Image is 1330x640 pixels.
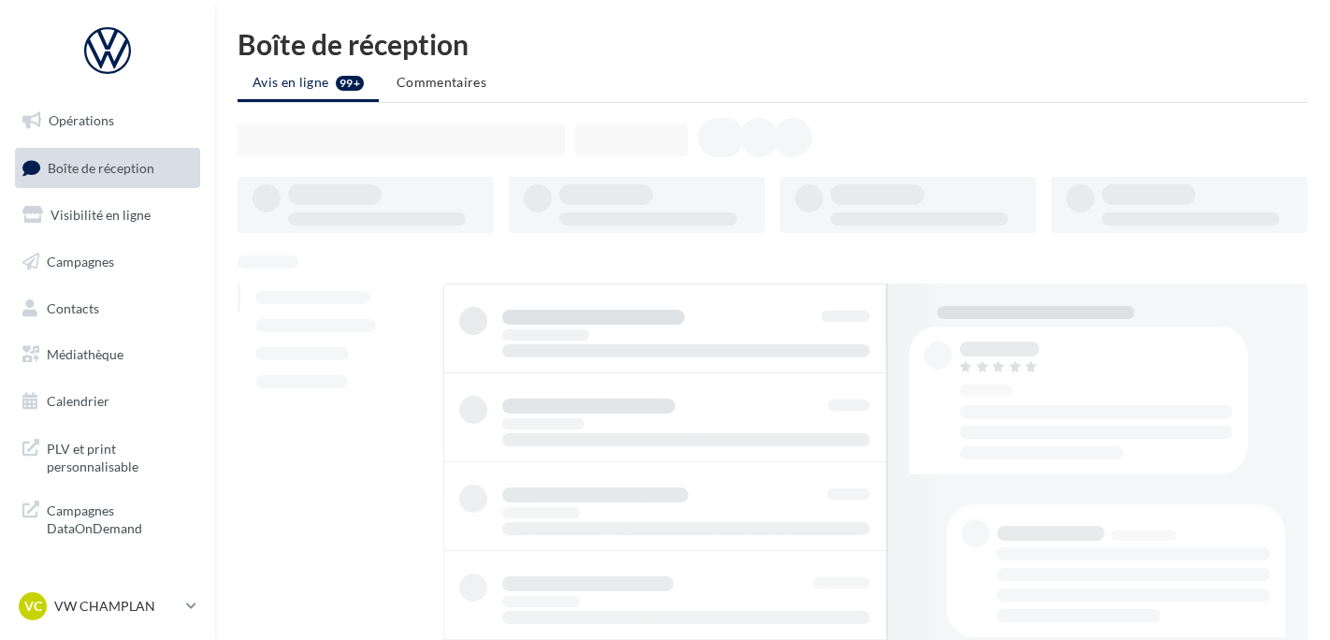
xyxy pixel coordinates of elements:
[11,242,204,282] a: Campagnes
[47,299,99,315] span: Contacts
[11,335,204,374] a: Médiathèque
[11,429,204,484] a: PLV et print personnalisable
[49,112,114,128] span: Opérations
[238,30,1308,58] div: Boîte de réception
[51,207,151,223] span: Visibilité en ligne
[11,490,204,545] a: Campagnes DataOnDemand
[11,289,204,328] a: Contacts
[47,436,193,476] span: PLV et print personnalisable
[11,196,204,235] a: Visibilité en ligne
[48,159,154,175] span: Boîte de réception
[15,589,200,624] a: VC VW CHAMPLAN
[54,597,179,616] p: VW CHAMPLAN
[397,74,486,90] span: Commentaires
[47,254,114,269] span: Campagnes
[47,346,123,362] span: Médiathèque
[47,498,193,538] span: Campagnes DataOnDemand
[11,148,204,188] a: Boîte de réception
[24,597,42,616] span: VC
[11,382,204,421] a: Calendrier
[11,101,204,140] a: Opérations
[47,393,109,409] span: Calendrier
